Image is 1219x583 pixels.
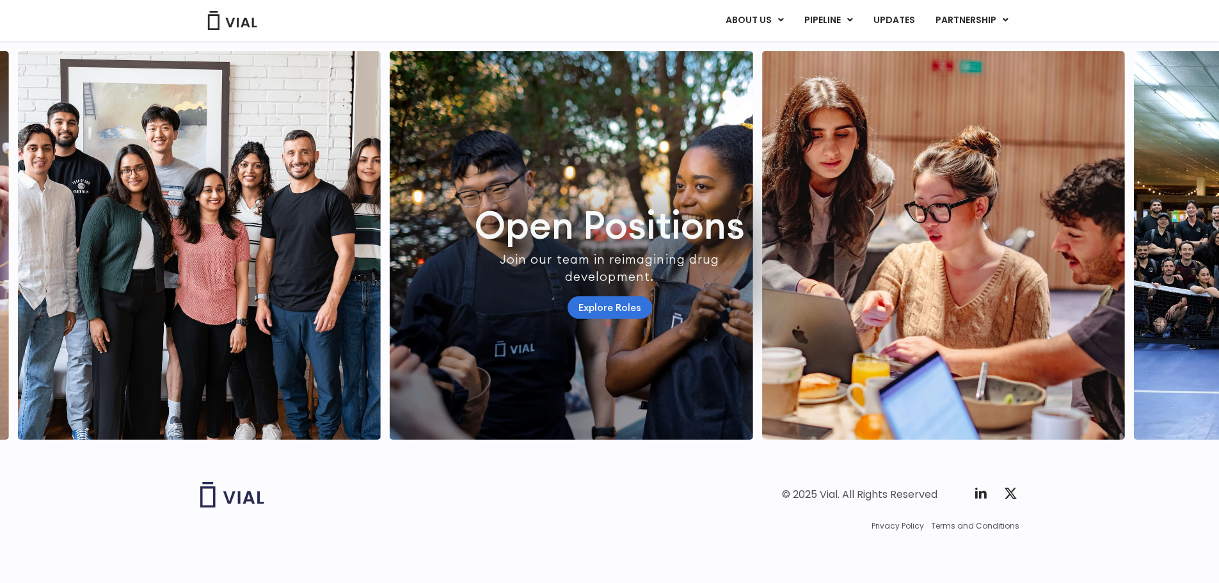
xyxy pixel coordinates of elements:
[390,51,753,440] div: 1 / 7
[931,520,1019,532] a: Terms and Conditions
[17,51,381,440] img: http://Group%20of%20smiling%20people%20posing%20for%20a%20picture
[207,11,258,30] img: Vial Logo
[568,296,652,319] a: Explore Roles
[925,10,1019,31] a: PARTNERSHIPMenu Toggle
[863,10,925,31] a: UPDATES
[715,10,793,31] a: ABOUT USMenu Toggle
[782,488,937,502] div: © 2025 Vial. All Rights Reserved
[200,482,264,507] img: Vial logo wih "Vial" spelled out
[17,51,381,440] div: 7 / 7
[794,10,863,31] a: PIPELINEMenu Toggle
[872,520,924,532] a: Privacy Policy
[761,51,1125,440] div: 2 / 7
[390,51,753,440] img: http://Group%20of%20people%20smiling%20wearing%20aprons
